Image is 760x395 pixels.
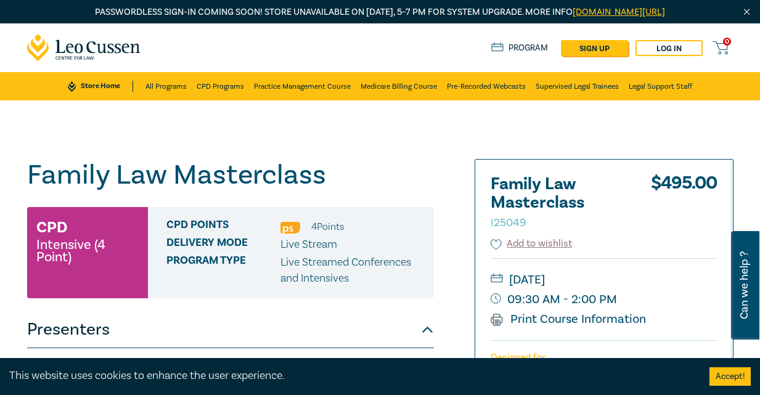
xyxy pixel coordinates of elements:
[361,72,437,100] a: Medicare Billing Course
[280,255,425,287] p: Live Streamed Conferences and Intensives
[254,72,351,100] a: Practice Management Course
[447,72,526,100] a: Pre-Recorded Webcasts
[9,368,691,384] div: This website uses cookies to enhance the user experience.
[68,81,133,92] a: Store Home
[197,72,244,100] a: CPD Programs
[166,219,280,235] span: CPD Points
[491,175,626,230] h2: Family Law Masterclass
[145,72,187,100] a: All Programs
[280,237,337,251] span: Live Stream
[561,40,628,56] a: sign up
[491,352,717,364] p: Designed for
[491,216,526,230] small: I25049
[491,290,717,309] small: 09:30 AM - 2:00 PM
[742,7,752,17] img: Close
[491,311,647,327] a: Print Course Information
[709,367,751,386] button: Accept cookies
[27,159,434,191] h1: Family Law Masterclass
[166,237,280,253] span: Delivery Mode
[36,238,139,263] small: Intensive (4 Point)
[491,43,549,54] a: Program
[635,40,703,56] a: Log in
[311,219,344,235] li: 4 Point s
[536,72,619,100] a: Supervised Legal Trainees
[738,238,750,332] span: Can we help ?
[573,6,665,18] a: [DOMAIN_NAME][URL]
[491,270,717,290] small: [DATE]
[27,6,733,19] p: Passwordless sign-in coming soon! Store unavailable on [DATE], 5–7 PM for system upgrade. More info
[723,38,731,46] span: 0
[491,237,573,251] button: Add to wishlist
[27,311,434,348] button: Presenters
[651,175,717,237] div: $ 495.00
[166,255,280,287] span: Program type
[280,222,300,234] img: Professional Skills
[36,216,67,238] h3: CPD
[629,72,692,100] a: Legal Support Staff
